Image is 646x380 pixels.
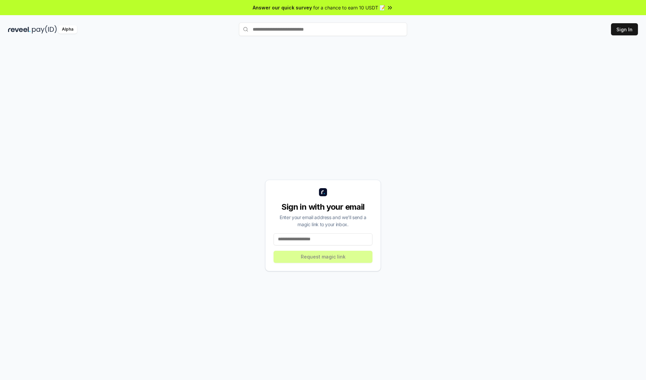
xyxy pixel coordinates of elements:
img: pay_id [32,25,57,34]
img: reveel_dark [8,25,31,34]
img: logo_small [319,188,327,196]
div: Sign in with your email [274,202,372,212]
span: for a chance to earn 10 USDT 📝 [313,4,385,11]
span: Answer our quick survey [253,4,312,11]
div: Alpha [58,25,77,34]
div: Enter your email address and we’ll send a magic link to your inbox. [274,214,372,228]
button: Sign In [611,23,638,35]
